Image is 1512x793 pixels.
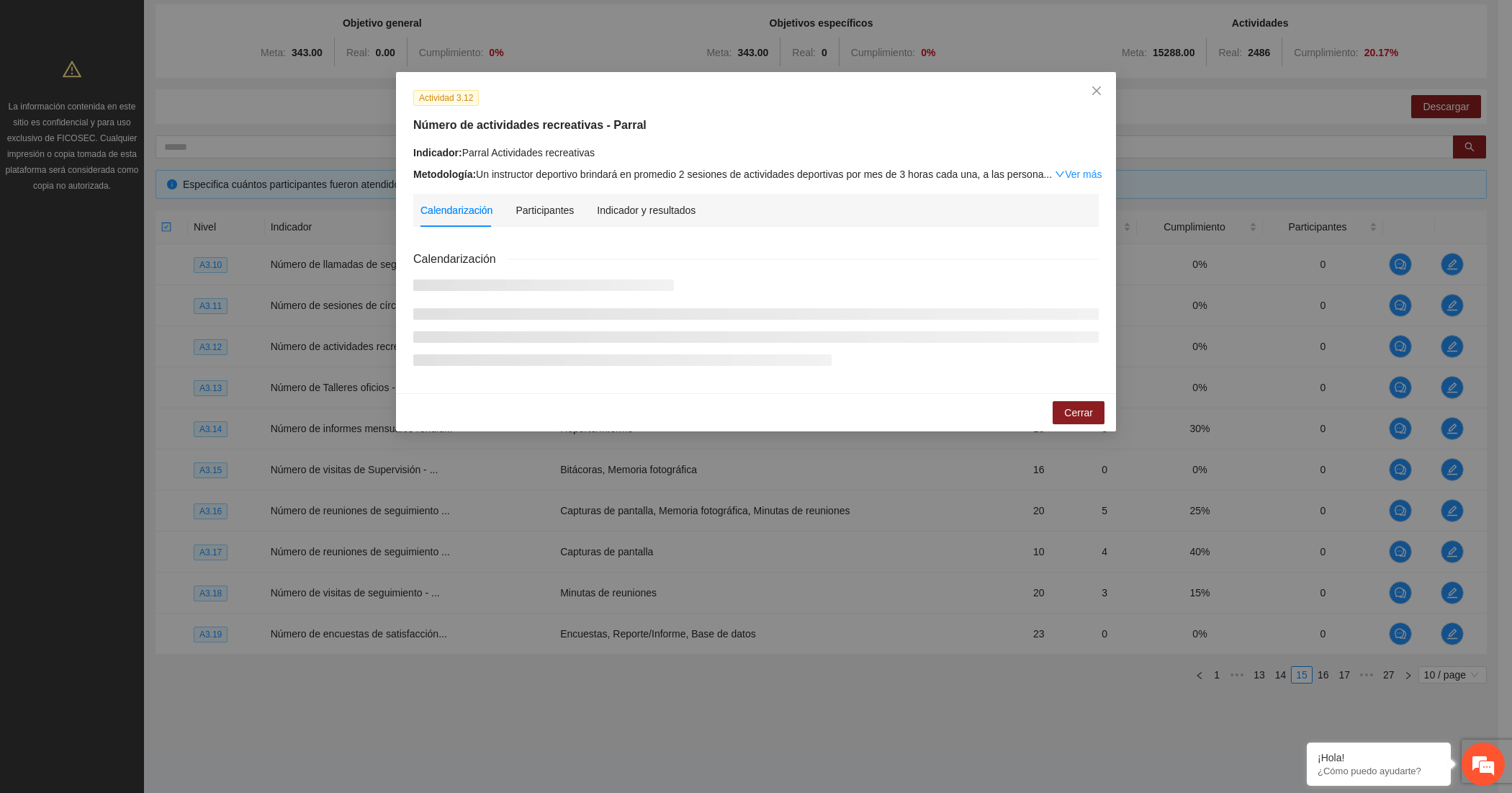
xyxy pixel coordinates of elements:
span: Actividad 3.12 [413,90,479,106]
div: Participantes [516,202,574,218]
strong: Metodología: [413,169,476,180]
div: ¡Hola! [1318,752,1440,763]
div: Minimizar ventana de chat en vivo [236,7,271,42]
span: down [1055,169,1065,179]
strong: Indicador: [413,147,462,158]
span: ... [1043,169,1052,180]
span: close [1091,85,1102,97]
div: Indicador y resultados [597,202,696,218]
h5: Número de actividades recreativas - Parral [413,117,1099,134]
a: Expand [1055,169,1102,180]
span: Calendarización [413,250,508,268]
button: Cerrar [1053,401,1104,424]
p: ¿Cómo puedo ayudarte? [1318,766,1440,776]
div: Calendarización [420,202,492,218]
span: Estamos en línea. [84,192,199,338]
span: Cerrar [1064,405,1093,421]
div: Parral Actividades recreativas [413,145,1099,161]
textarea: Escriba su mensaje y pulse “Intro” [7,393,274,444]
button: Close [1077,72,1116,111]
div: Un instructor deportivo brindará en promedio 2 sesiones de actividades deportivas por mes de 3 ho... [413,166,1099,182]
div: Chatee con nosotros ahora [75,73,242,92]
